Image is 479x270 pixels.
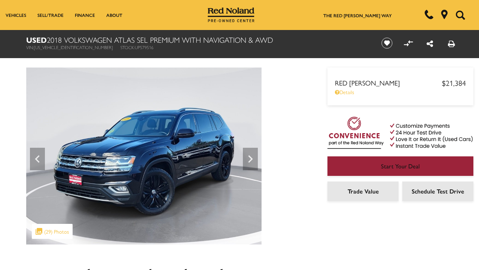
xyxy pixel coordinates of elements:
[412,187,464,195] span: Schedule Test Drive
[26,44,34,51] span: VIN:
[335,78,442,87] span: Red [PERSON_NAME]
[402,181,473,201] a: Schedule Test Drive
[327,181,399,201] a: Trade Value
[442,77,466,88] span: $21,384
[26,34,47,45] strong: Used
[26,36,369,44] h1: 2018 Volkswagen Atlas SEL Premium With Navigation & AWD
[453,0,468,30] button: Open the search field
[335,88,466,96] a: Details
[208,10,255,18] a: Red Noland Pre-Owned
[381,162,420,170] span: Start Your Deal
[403,37,414,49] button: Compare vehicle
[379,37,395,49] button: Save vehicle
[32,224,73,239] div: (29) Photos
[135,44,153,51] span: UP579516
[323,12,392,19] a: The Red [PERSON_NAME] Way
[34,44,113,51] span: [US_VEHICLE_IDENTIFICATION_NUMBER]
[120,44,135,51] span: Stock:
[348,187,379,195] span: Trade Value
[448,38,455,49] a: Print this Used 2018 Volkswagen Atlas SEL Premium With Navigation & AWD
[26,67,262,244] img: Used 2018 Deep Black Pearl Volkswagen SEL Premium image 1
[208,7,255,22] img: Red Noland Pre-Owned
[335,77,466,88] a: Red [PERSON_NAME] $21,384
[327,156,473,176] a: Start Your Deal
[427,38,433,49] a: Share this Used 2018 Volkswagen Atlas SEL Premium With Navigation & AWD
